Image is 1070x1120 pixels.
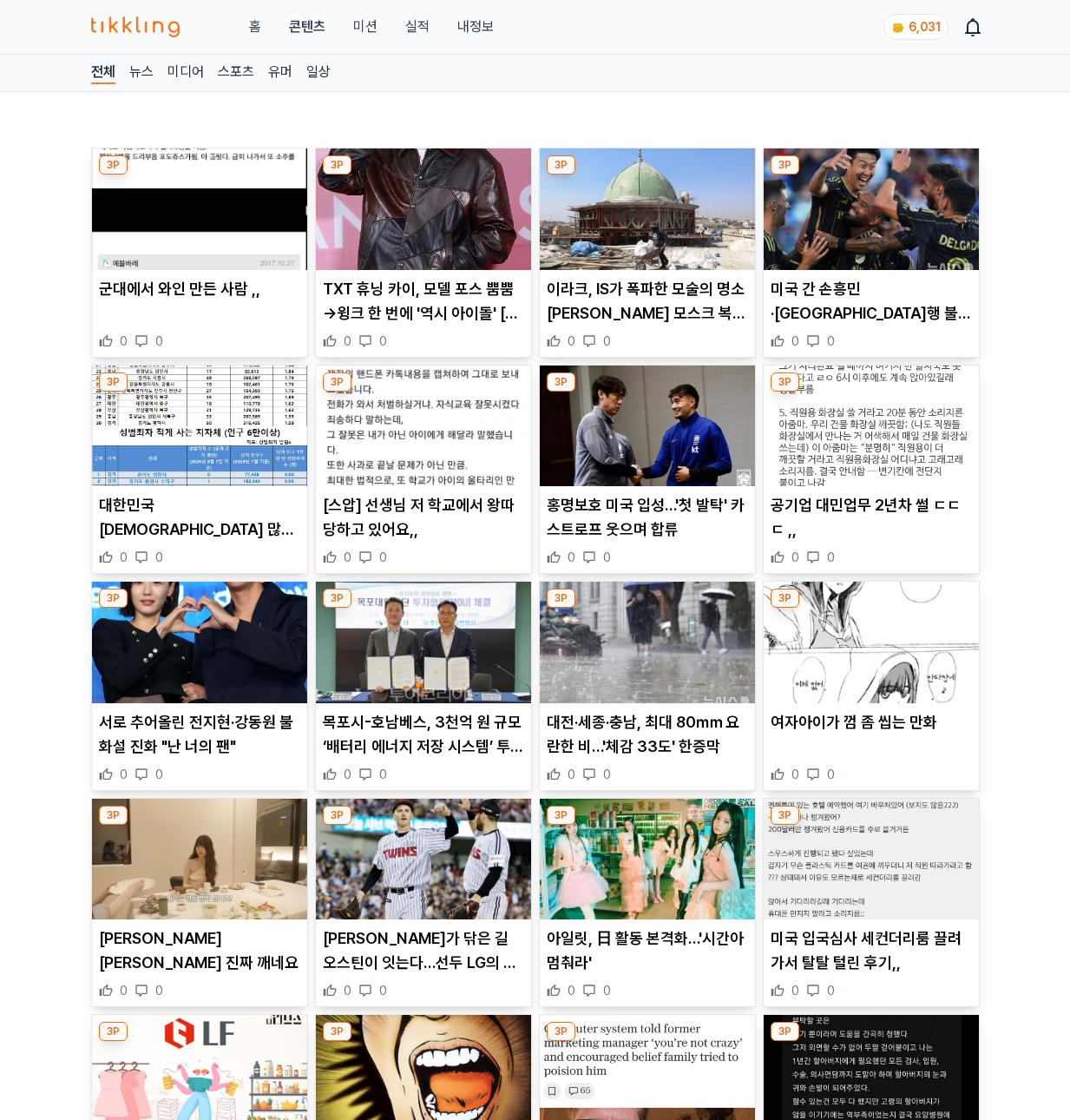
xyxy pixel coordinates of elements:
span: 0 [603,982,611,999]
a: 콘텐츠 [289,16,325,37]
img: 군대에서 와인 만든 사람 ,, [92,148,307,270]
span: 0 [120,549,128,566]
a: 미디어 [167,62,204,84]
div: 3P 공기업 대민업무 2년차 썰 ㄷㄷㄷ ,, 공기업 대민업무 2년차 썰 ㄷㄷㄷ ,, 0 0 [763,365,980,575]
div: 3P [771,372,799,392]
img: 서로 추어올린 전지현·강동원 불화설 진화 "난 너의 팬" [92,582,307,703]
p: 대한민국 [DEMOGRAPHIC_DATA] 많이 사는 동네 ,, [99,493,300,542]
a: coin 6,031 [883,14,945,40]
p: 목포시-호남베스, 3천억 원 규모 ‘배터리 에너지 저장 시스템’ 투자협약 [323,710,524,759]
div: 3P 서로 추어올린 전지현·강동원 불화설 진화 "난 너의 팬" 서로 추어올린 전지현·강동원 불화설 진화 "난 너의 팬" 0 0 [91,581,308,791]
div: 3P [323,1022,351,1041]
a: 실적 [405,16,430,37]
img: 장원영 이상형 진짜 깨네요 [92,799,307,920]
span: 0 [827,766,835,783]
p: 군대에서 와인 만든 사람 ,, [99,277,300,301]
span: 0 [568,982,575,999]
span: 0 [120,333,128,350]
div: 3P [771,589,799,608]
span: 0 [344,766,351,783]
div: 3P 켈리가 닦은 길 오스틴이 잇는다…선두 LG의 원동력 된 '팀 문화' [PERSON_NAME]가 닦은 길 오스틴이 잇는다…선두 LG의 원동력 된 '팀 문화' 0 0 [315,798,532,1008]
img: 대한민국 성범죄자 많이 사는 동네 ,, [92,366,307,487]
div: 3P 여자아이가 껌 좀 씹는 만화 여자아이가 껌 좀 씹는 만화 0 0 [763,581,980,791]
a: 내정보 [457,16,494,37]
div: 3P [771,806,799,825]
img: 여자아이가 껌 좀 씹는 만화 [764,582,979,703]
img: 공기업 대민업무 2년차 썰 ㄷㄷㄷ ,, [764,366,979,487]
div: 3P [99,806,128,825]
a: 전체 [91,62,115,84]
span: 0 [155,549,163,566]
span: 0 [379,766,387,783]
span: 0 [827,333,835,350]
img: 미국 간 손흥민·독일행 불발된 오현규…유럽파 여름 이적시장 마감 [764,148,979,270]
p: 여자아이가 껌 좀 씹는 만화 [771,710,972,735]
div: 3P [99,1022,128,1041]
img: 켈리가 닦은 길 오스틴이 잇는다…선두 LG의 원동력 된 '팀 문화' [316,799,531,920]
p: 대전·세종·충남, 최대 80㎜ 요란한 비…'체감 33도' 한증막 [547,710,748,759]
span: 0 [568,333,575,350]
span: 0 [155,333,163,350]
div: 3P [323,806,351,825]
a: 유머 [268,62,292,84]
img: 아일릿, 日 활동 본격화…'시간아 멈춰라' [540,799,755,920]
div: 3P 이라크, IS가 폭파한 모술의 명소 알-누리 모스크 복원..개원식 이라크, IS가 폭파한 모술의 명소 [PERSON_NAME] 모스크 복원..개원식 0 0 [539,148,756,358]
div: 3P [99,372,128,392]
span: 0 [344,549,351,566]
div: 3P TXT 휴닝 카이, 모델 포스 뿜뿜→윙크 한 번에 '역시 아이돌' [포토] TXT 휴닝 카이, 모델 포스 뿜뿜→윙크 한 번에 '역시 아이돌' [포토] 0 0 [315,148,532,358]
p: [스압] 선생님 저 학교에서 왕따 당하고 있어요,, [323,493,524,542]
div: 3P [547,589,575,608]
img: 미국 입국심사 세컨더리룸 끌려가서 탈탈 털린 후기,, [764,799,979,920]
img: [스압] 선생님 저 학교에서 왕따 당하고 있어요,, [316,366,531,487]
img: coin [891,21,905,35]
div: 3P 장원영 이상형 진짜 깨네요 [PERSON_NAME] [PERSON_NAME] 진짜 깨네요 0 0 [91,798,308,1008]
span: 0 [827,549,835,566]
span: 0 [344,333,351,350]
span: 0 [791,766,799,783]
img: 대전·세종·충남, 최대 80㎜ 요란한 비…'체감 33도' 한증막 [540,582,755,703]
div: 3P [547,1022,575,1041]
div: 3P [323,155,351,175]
div: 3P [547,372,575,392]
a: 뉴스 [129,62,154,84]
div: 3P [99,155,128,175]
span: 0 [791,982,799,999]
div: 3P 홍명보호 미국 입성…'첫 발탁' 카스트로프 웃으며 합류 홍명보호 미국 입성…'첫 발탁' 카스트로프 웃으며 합류 0 0 [539,365,756,575]
div: 3P [99,589,128,608]
p: 서로 추어올린 전지현·강동원 불화설 진화 "난 너의 팬" [99,710,300,759]
p: 홍명보호 미국 입성…'첫 발탁' 카스트로프 웃으며 합류 [547,493,748,542]
div: 3P [771,1022,799,1041]
span: 0 [791,333,799,350]
span: 0 [603,333,611,350]
a: 홈 [249,16,261,37]
p: 미국 입국심사 세컨더리룸 끌려가서 탈탈 털린 후기,, [771,926,972,975]
a: 스포츠 [218,62,254,84]
span: 0 [120,982,128,999]
span: 0 [791,549,799,566]
div: 3P [스압] 선생님 저 학교에서 왕따 당하고 있어요,, [스압] 선생님 저 학교에서 왕따 당하고 있어요,, 0 0 [315,365,532,575]
span: 0 [568,549,575,566]
div: 3P 미국 간 손흥민·독일행 불발된 오현규…유럽파 여름 이적시장 마감 미국 간 손흥민·[GEOGRAPHIC_DATA]행 불발된 [PERSON_NAME]…유럽파 여름 이적시장 ... [763,148,980,358]
p: TXT 휴닝 카이, 모델 포스 뿜뿜→윙크 한 번에 '역시 아이돌' [포토] [323,277,524,326]
span: 0 [379,982,387,999]
div: 3P 아일릿, 日 활동 본격화…'시간아 멈춰라' 아일릿, 日 활동 본격화…'시간아 멈춰라' 0 0 [539,798,756,1008]
div: 3P 군대에서 와인 만든 사람 ,, 군대에서 와인 만든 사람 ,, 0 0 [91,148,308,358]
span: 0 [379,333,387,350]
span: 6,031 [909,20,941,34]
span: 0 [603,549,611,566]
p: 공기업 대민업무 2년차 썰 ㄷㄷㄷ ,, [771,493,972,542]
div: 3P [323,372,351,392]
div: 3P [771,155,799,175]
span: 0 [120,766,128,783]
span: 0 [155,982,163,999]
img: 홍명보호 미국 입성…'첫 발탁' 카스트로프 웃으며 합류 [540,366,755,487]
p: 아일릿, 日 활동 본격화…'시간아 멈춰라' [547,926,748,975]
p: 이라크, IS가 폭파한 모술의 명소 [PERSON_NAME] 모스크 복원..개원식 [547,277,748,326]
div: 3P [323,589,351,608]
p: [PERSON_NAME]가 닦은 길 오스틴이 잇는다…선두 LG의 원동력 된 '팀 문화' [323,926,524,975]
div: 3P [547,806,575,825]
span: 0 [603,766,611,783]
span: 0 [344,982,351,999]
img: 이라크, IS가 폭파한 모술의 명소 알-누리 모스크 복원..개원식 [540,148,755,270]
span: 0 [568,766,575,783]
